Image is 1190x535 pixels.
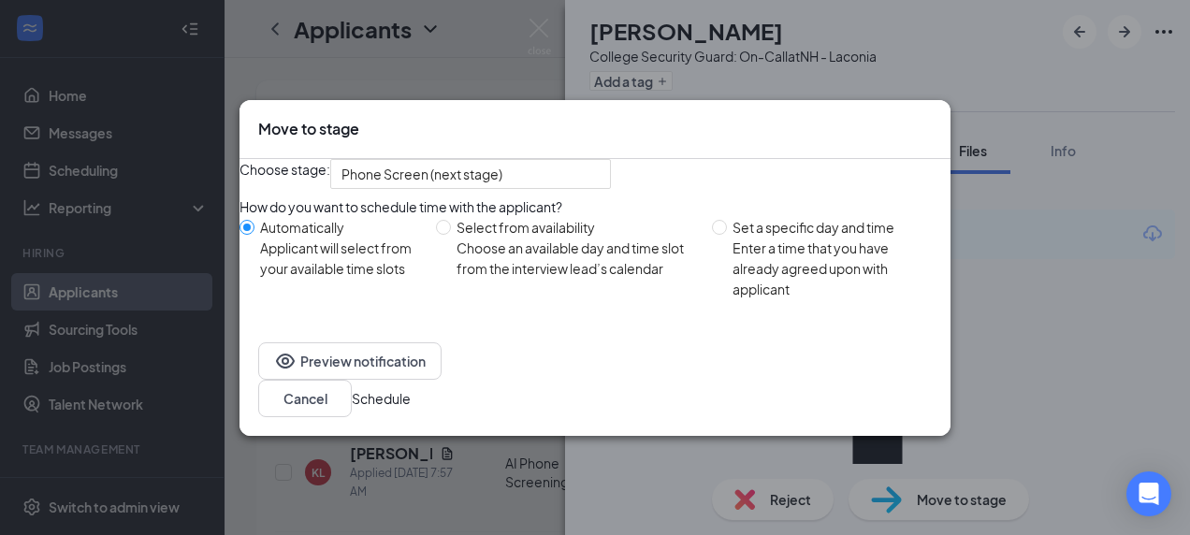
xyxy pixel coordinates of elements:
div: Select from availability [457,217,697,238]
button: Cancel [258,380,352,417]
div: Choose an available day and time slot from the interview lead’s calendar [457,238,697,279]
h3: Move to stage [258,119,359,139]
div: Applicant will select from your available time slots [260,238,421,279]
button: Schedule [352,388,411,409]
button: EyePreview notification [258,342,442,380]
div: Automatically [260,217,421,238]
div: Enter a time that you have already agreed upon with applicant [733,238,936,299]
span: Choose stage: [239,159,330,189]
div: Set a specific day and time [733,217,936,238]
div: Open Intercom Messenger [1126,471,1171,516]
div: How do you want to schedule time with the applicant? [239,196,951,217]
svg: Eye [274,350,297,372]
span: Phone Screen (next stage) [341,160,502,188]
